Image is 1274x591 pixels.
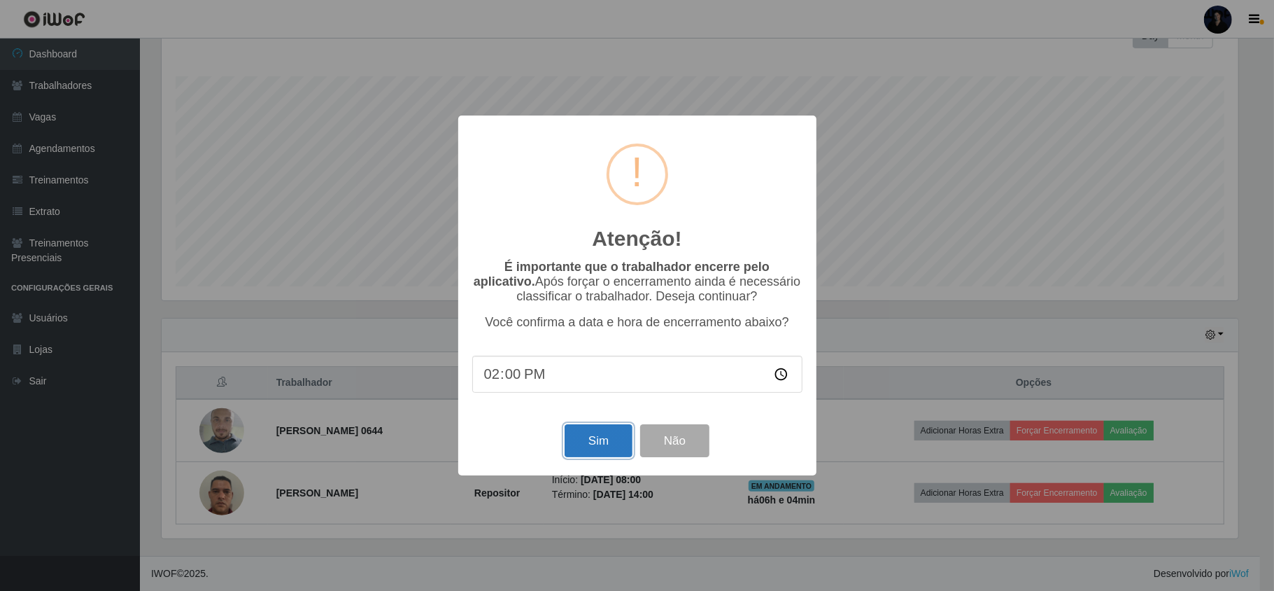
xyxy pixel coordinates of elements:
button: Sim [565,424,632,457]
button: Não [640,424,709,457]
b: É importante que o trabalhador encerre pelo aplicativo. [474,260,770,288]
p: Você confirma a data e hora de encerramento abaixo? [472,315,802,330]
p: Após forçar o encerramento ainda é necessário classificar o trabalhador. Deseja continuar? [472,260,802,304]
h2: Atenção! [592,226,681,251]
